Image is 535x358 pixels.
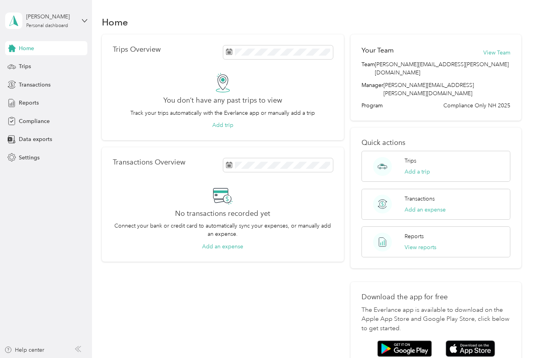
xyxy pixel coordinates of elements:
[446,340,495,357] img: App store
[377,340,432,357] img: Google play
[19,44,34,52] span: Home
[130,109,315,117] p: Track your trips automatically with the Everlance app or manually add a trip
[405,168,430,176] button: Add a trip
[361,45,394,55] h2: Your Team
[113,222,333,238] p: Connect your bank or credit card to automatically sync your expenses, or manually add an expense.
[483,49,510,57] button: View Team
[361,139,510,147] p: Quick actions
[212,121,233,129] button: Add trip
[113,45,161,54] p: Trips Overview
[405,206,446,214] button: Add an expense
[491,314,535,358] iframe: Everlance-gr Chat Button Frame
[405,243,436,251] button: View reports
[102,18,128,26] h1: Home
[19,117,50,125] span: Compliance
[19,62,31,71] span: Trips
[19,135,52,143] span: Data exports
[26,13,75,21] div: [PERSON_NAME]
[361,60,375,77] span: Team
[19,154,40,162] span: Settings
[361,306,510,334] p: The Everlance app is available to download on the Apple App Store and Google Play Store, click be...
[405,157,416,165] p: Trips
[26,24,68,28] div: Personal dashboard
[375,60,510,77] span: [PERSON_NAME][EMAIL_ADDRESS][PERSON_NAME][DOMAIN_NAME]
[405,232,424,240] p: Reports
[383,82,474,97] span: [PERSON_NAME][EMAIL_ADDRESS][PERSON_NAME][DOMAIN_NAME]
[405,195,435,203] p: Transactions
[4,346,44,354] button: Help center
[361,81,383,98] span: Manager
[19,99,39,107] span: Reports
[361,293,510,301] p: Download the app for free
[163,96,282,105] h2: You don’t have any past trips to view
[202,242,243,251] button: Add an expense
[361,101,383,110] span: Program
[443,101,510,110] span: Compliance Only NH 2025
[175,210,270,218] h2: No transactions recorded yet
[113,158,185,166] p: Transactions Overview
[19,81,51,89] span: Transactions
